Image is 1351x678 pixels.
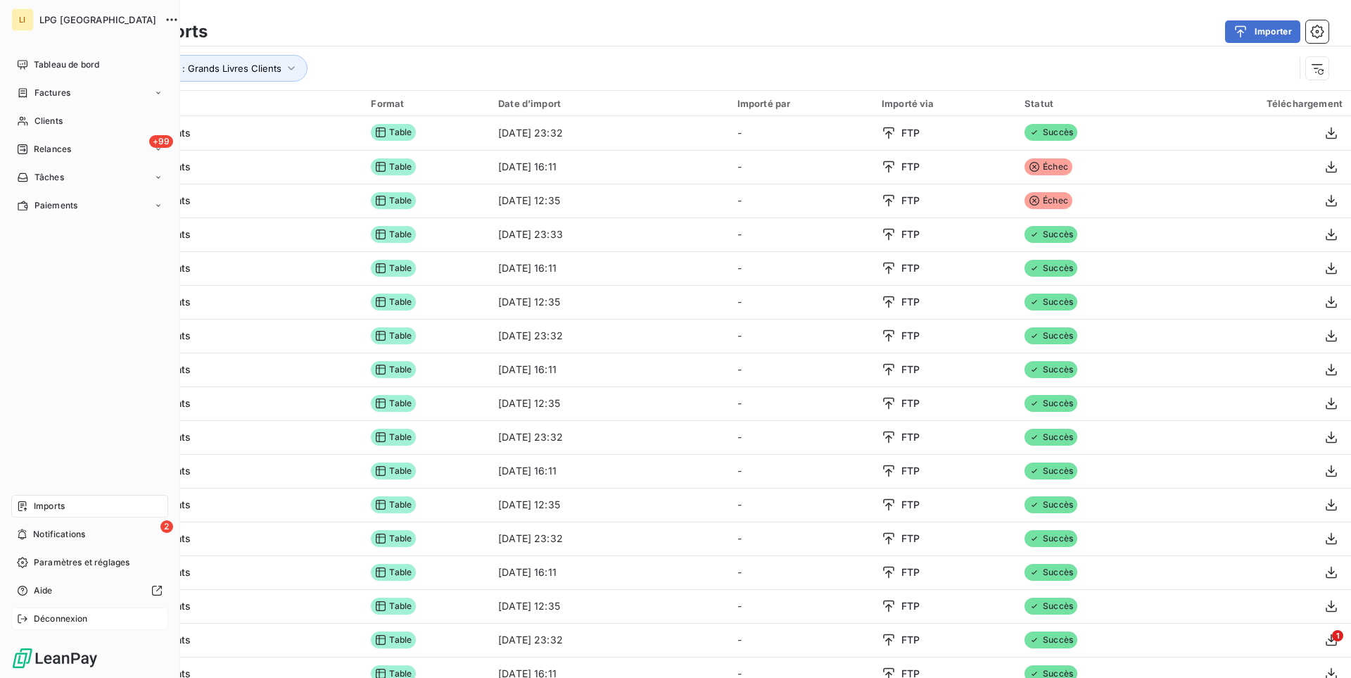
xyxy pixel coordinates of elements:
[1168,98,1343,109] div: Téléchargement
[160,520,173,533] span: 2
[490,488,729,522] td: [DATE] 12:35
[1332,630,1343,641] span: 1
[729,488,873,522] td: -
[11,579,168,602] a: Aide
[490,454,729,488] td: [DATE] 16:11
[68,97,354,110] div: Import
[490,555,729,589] td: [DATE] 16:11
[1025,632,1077,648] span: Succès
[34,584,53,597] span: Aide
[490,387,729,420] td: [DATE] 12:35
[34,556,129,569] span: Paramètres et réglages
[901,227,920,241] span: FTP
[490,251,729,285] td: [DATE] 16:11
[498,98,721,109] div: Date d’import
[1025,463,1077,479] span: Succès
[371,192,416,209] span: Table
[490,319,729,353] td: [DATE] 23:32
[729,623,873,657] td: -
[371,598,416,615] span: Table
[371,530,416,547] span: Table
[737,98,865,109] div: Importé par
[729,589,873,623] td: -
[490,218,729,251] td: [DATE] 23:33
[39,14,156,25] span: LPG [GEOGRAPHIC_DATA]
[1025,98,1151,109] div: Statut
[901,126,920,140] span: FTP
[1025,327,1077,344] span: Succès
[34,171,64,184] span: Tâches
[901,633,920,647] span: FTP
[100,55,307,82] button: Type d’import : Grands Livres Clients
[1025,124,1077,141] span: Succès
[371,429,416,446] span: Table
[901,565,920,579] span: FTP
[1025,598,1077,615] span: Succès
[901,295,920,309] span: FTP
[34,613,88,625] span: Déconnexion
[34,115,63,127] span: Clients
[729,218,873,251] td: -
[490,420,729,454] td: [DATE] 23:32
[34,199,77,212] span: Paiements
[729,387,873,420] td: -
[1025,564,1077,581] span: Succès
[371,260,416,277] span: Table
[34,58,99,71] span: Tableau de bord
[371,226,416,243] span: Table
[1025,294,1077,310] span: Succès
[11,647,99,670] img: Logo LeanPay
[1025,361,1077,378] span: Succès
[729,319,873,353] td: -
[729,150,873,184] td: -
[901,599,920,613] span: FTP
[371,98,481,109] div: Format
[901,396,920,410] span: FTP
[729,420,873,454] td: -
[34,500,65,513] span: Imports
[901,430,920,444] span: FTP
[901,160,920,174] span: FTP
[11,8,34,31] div: LI
[149,135,173,148] span: +99
[1025,429,1077,446] span: Succès
[371,463,416,479] span: Table
[1025,530,1077,547] span: Succès
[1025,192,1072,209] span: Échec
[371,361,416,378] span: Table
[1303,630,1337,664] iframe: Intercom live chat
[729,353,873,387] td: -
[371,564,416,581] span: Table
[1025,496,1077,513] span: Succès
[34,87,70,99] span: Factures
[490,589,729,623] td: [DATE] 12:35
[33,528,85,541] span: Notifications
[371,395,416,412] span: Table
[729,184,873,218] td: -
[490,623,729,657] td: [DATE] 23:32
[1025,395,1077,412] span: Succès
[371,632,416,648] span: Table
[371,158,416,175] span: Table
[371,124,416,141] span: Table
[120,63,281,74] span: Type d’import : Grands Livres Clients
[901,532,920,546] span: FTP
[34,143,71,156] span: Relances
[729,116,873,150] td: -
[729,285,873,319] td: -
[490,285,729,319] td: [DATE] 12:35
[490,522,729,555] td: [DATE] 23:32
[371,496,416,513] span: Table
[901,194,920,208] span: FTP
[1025,226,1077,243] span: Succès
[901,363,920,377] span: FTP
[882,98,1008,109] div: Importé via
[901,329,920,343] span: FTP
[490,116,729,150] td: [DATE] 23:32
[901,464,920,478] span: FTP
[490,150,729,184] td: [DATE] 16:11
[729,454,873,488] td: -
[729,555,873,589] td: -
[1225,20,1300,43] button: Importer
[729,251,873,285] td: -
